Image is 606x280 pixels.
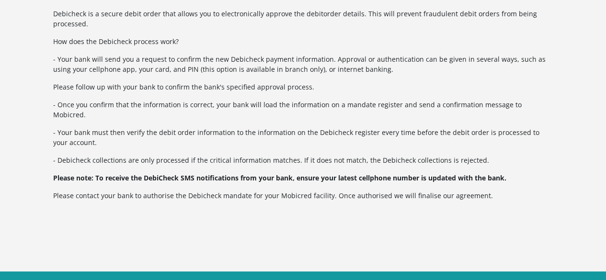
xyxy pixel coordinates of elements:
p: - Debicheck collections are only processed if the critical information matches. If it does not ma... [53,155,553,165]
p: Please contact your bank to authorise the Debicheck mandate for your Mobicred facility. Once auth... [53,190,553,201]
p: - Once you confirm that the information is correct, your bank will load the information on a mand... [53,100,553,120]
p: - Your bank must then verify the debit order information to the information on the Debicheck regi... [53,127,553,147]
p: - Your bank will send you a request to confirm the new Debicheck payment information. Approval or... [53,54,553,74]
p: How does the Debicheck process work? [53,36,553,46]
p: Debicheck is a secure debit order that allows you to electronically approve the debitorder detail... [53,9,553,29]
p: Please follow up with your bank to confirm the bank's specified approval process. [53,82,553,92]
b: Please note: To receive the DebiCheck SMS notifications from your bank, ensure your latest cellph... [53,173,506,182]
